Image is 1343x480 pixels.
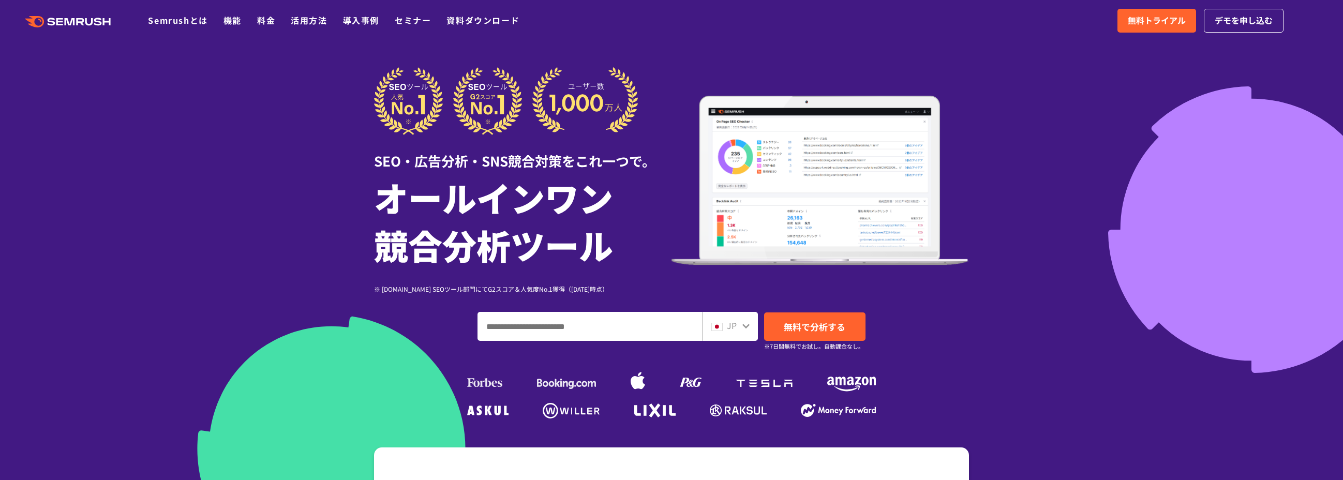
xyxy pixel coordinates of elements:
[1117,9,1196,33] a: 無料トライアル
[446,14,519,26] a: 資料ダウンロード
[148,14,207,26] a: Semrushとは
[784,320,845,333] span: 無料で分析する
[374,173,671,268] h1: オールインワン 競合分析ツール
[291,14,327,26] a: 活用方法
[1215,14,1273,27] span: デモを申し込む
[1204,9,1284,33] a: デモを申し込む
[764,341,864,351] small: ※7日間無料でお試し。自動課金なし。
[478,312,702,340] input: ドメイン、キーワードまたはURLを入力してください
[374,135,671,171] div: SEO・広告分析・SNS競合対策をこれ一つで。
[343,14,379,26] a: 導入事例
[727,319,737,332] span: JP
[764,312,866,341] a: 無料で分析する
[1128,14,1186,27] span: 無料トライアル
[257,14,275,26] a: 料金
[395,14,431,26] a: セミナー
[374,284,671,294] div: ※ [DOMAIN_NAME] SEOツール部門にてG2スコア＆人気度No.1獲得（[DATE]時点）
[223,14,242,26] a: 機能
